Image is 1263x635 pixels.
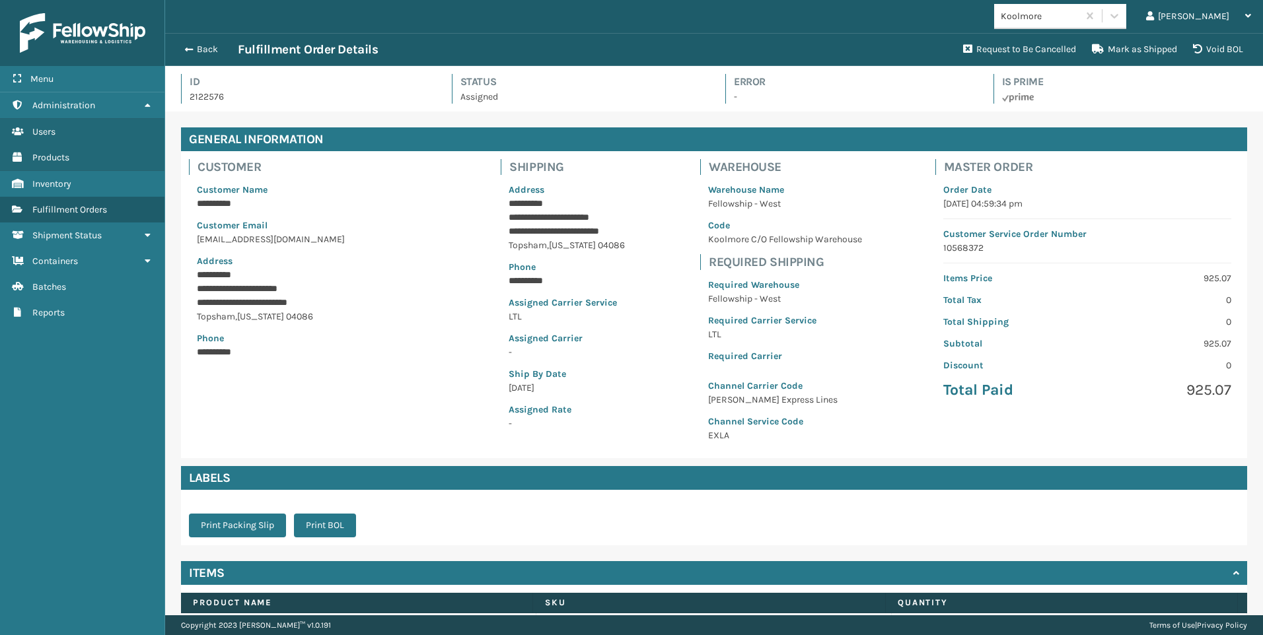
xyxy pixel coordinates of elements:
p: Phone [509,260,627,274]
p: [DATE] [509,381,627,395]
p: Phone [197,331,428,345]
h4: Id [190,74,428,90]
span: Topsham [509,240,547,251]
p: Order Date [943,183,1231,197]
h4: Items [189,565,225,581]
h4: Labels [181,466,1247,490]
p: LTL [509,310,627,323]
p: 10568372 [943,241,1231,255]
h4: General Information [181,127,1247,151]
i: Mark as Shipped [1092,44,1104,53]
p: Customer Service Order Number [943,227,1231,241]
p: 0 [1095,358,1231,372]
p: 925.07 [1095,337,1231,351]
a: Terms of Use [1149,620,1195,630]
p: Copyright 2023 [PERSON_NAME]™ v 1.0.191 [181,615,331,635]
h4: Warehouse [709,159,870,175]
span: Address [509,184,544,195]
span: [US_STATE] [549,240,596,251]
p: EXLA [708,428,862,442]
p: Required Warehouse [708,278,862,292]
p: Warehouse Name [708,183,862,197]
p: 2122576 [190,90,428,104]
span: [US_STATE] [237,311,284,322]
p: Koolmore C/O Fellowship Warehouse [708,232,862,246]
p: 0 [1095,293,1231,307]
p: Subtotal [943,337,1079,351]
p: Customer Name [197,183,428,197]
h4: Required Shipping [709,254,870,270]
p: [EMAIL_ADDRESS][DOMAIN_NAME] [197,232,428,246]
span: Fulfillment Orders [32,204,107,215]
span: 04086 [598,240,625,251]
span: Inventory [32,178,71,189]
span: 04086 [286,311,313,322]
p: 0 [1095,315,1231,329]
p: Channel Carrier Code [708,379,862,393]
div: Koolmore [1001,9,1079,23]
p: [DATE] 04:59:34 pm [943,197,1231,211]
p: Fellowship - West [708,292,862,306]
label: Product Name [193,597,521,609]
p: Total Paid [943,380,1079,400]
button: Request to Be Cancelled [955,36,1084,63]
p: 925.07 [1095,380,1231,400]
p: - [509,345,627,359]
p: 925.07 [1095,271,1231,285]
h4: Customer [198,159,436,175]
span: Products [32,152,69,163]
span: Shipment Status [32,230,102,241]
p: Assigned Carrier [509,331,627,345]
span: Batches [32,281,66,292]
p: Assigned [460,90,702,104]
span: Menu [30,73,54,84]
img: logo [20,13,145,53]
p: Items Price [943,271,1079,285]
button: Back [177,44,238,55]
button: Print Packing Slip [189,514,286,537]
h4: Status [460,74,702,90]
p: - [509,417,627,430]
h4: Master Order [944,159,1239,175]
p: Discount [943,358,1079,372]
i: Request to Be Cancelled [963,44,972,53]
label: Quantity [898,597,1225,609]
h4: Shipping [509,159,635,175]
p: Assigned Carrier Service [509,296,627,310]
span: , [235,311,237,322]
p: Ship By Date [509,367,627,381]
p: Assigned Rate [509,403,627,417]
p: LTL [708,327,862,341]
p: Total Shipping [943,315,1079,329]
p: Required Carrier [708,349,862,363]
p: Channel Service Code [708,415,862,428]
i: VOIDBOL [1193,44,1202,53]
span: Administration [32,100,95,111]
span: Containers [32,255,78,267]
p: Customer Email [197,218,428,232]
span: Reports [32,307,65,318]
p: - [734,90,970,104]
h4: Is Prime [1002,74,1247,90]
button: Print BOL [294,514,356,537]
span: Users [32,126,55,137]
span: , [547,240,549,251]
button: Void BOL [1185,36,1251,63]
p: [PERSON_NAME] Express Lines [708,393,862,407]
p: Code [708,218,862,232]
button: Mark as Shipped [1084,36,1185,63]
a: Privacy Policy [1197,620,1247,630]
p: Required Carrier Service [708,314,862,327]
span: Topsham [197,311,235,322]
span: Address [197,255,233,267]
h3: Fulfillment Order Details [238,42,378,57]
p: Total Tax [943,293,1079,307]
h4: Error [734,74,970,90]
p: Fellowship - West [708,197,862,211]
div: | [1149,615,1247,635]
label: SKU [545,597,873,609]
